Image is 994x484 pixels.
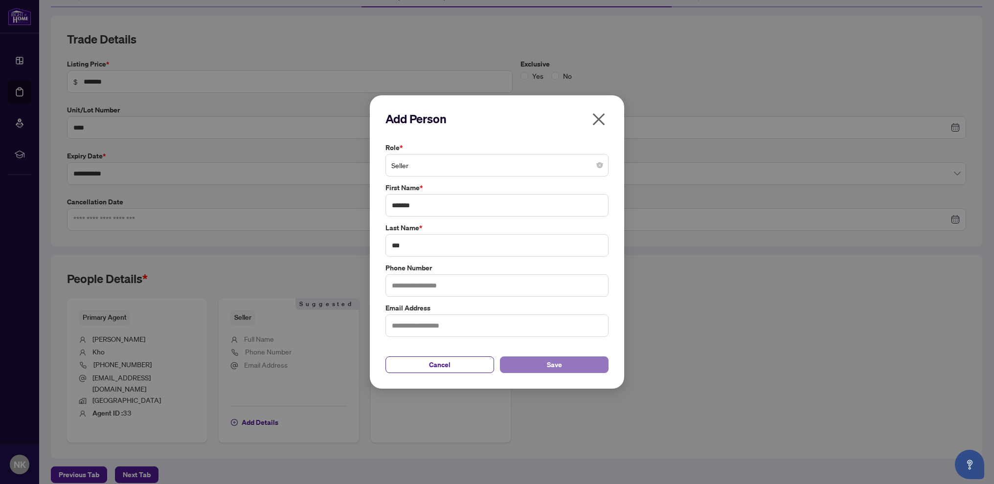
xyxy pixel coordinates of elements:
[385,142,609,153] label: Role
[597,162,603,168] span: close-circle
[385,111,609,127] h2: Add Person
[591,111,607,127] span: close
[385,263,609,273] label: Phone Number
[385,222,609,233] label: Last Name
[391,156,603,175] span: Seller
[385,303,609,313] label: Email Address
[500,356,609,373] button: Save
[547,357,562,373] span: Save
[385,356,494,373] button: Cancel
[385,182,609,193] label: First Name
[429,357,451,373] span: Cancel
[955,450,984,479] button: Open asap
